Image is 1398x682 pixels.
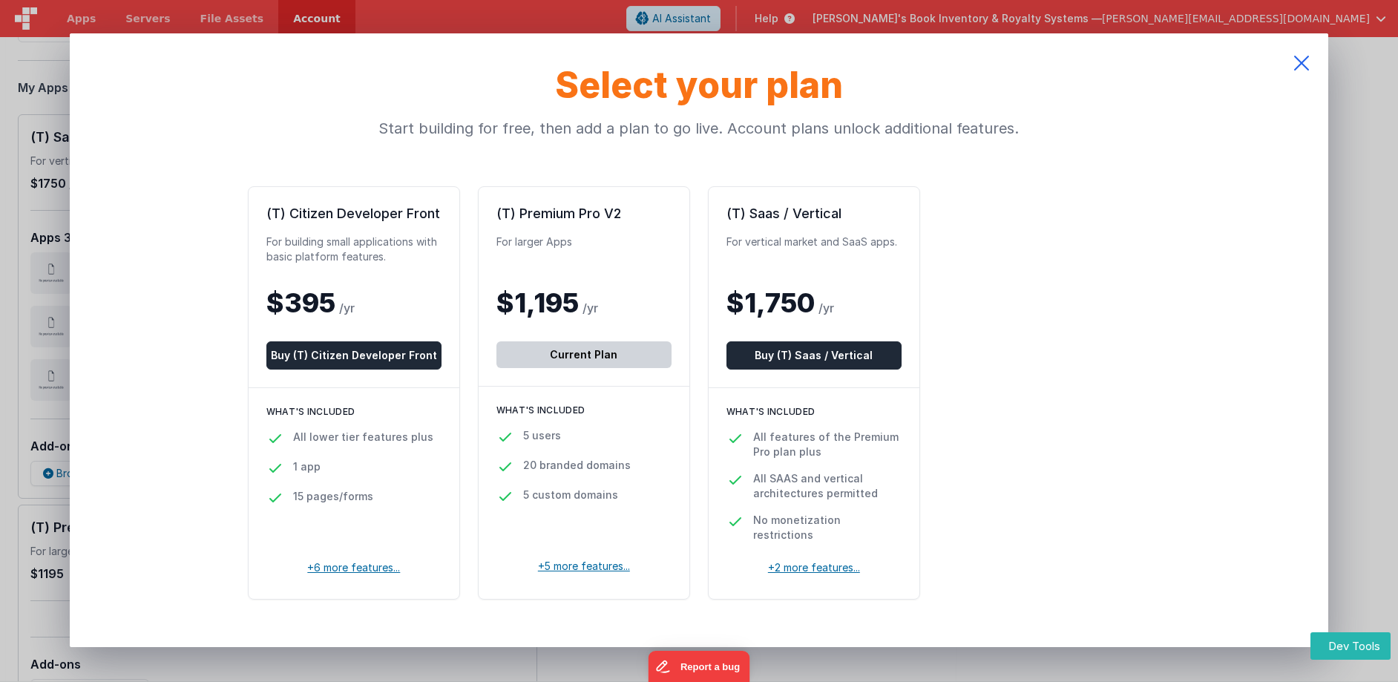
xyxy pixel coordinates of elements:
iframe: Marker.io feedback button [649,651,750,682]
button: Dev Tools [1310,632,1391,660]
div: For larger Apps [496,235,672,264]
p: 20 branded domains [523,458,631,473]
p: Start building for free, then add a plan to go live. Account plans unlock additional features. [248,118,1150,139]
h3: What's included [496,404,672,416]
span: $1,195 [496,286,579,319]
p: 15 pages/forms [293,489,373,504]
button: Buy (T) Citizen Developer Front [266,341,442,370]
h3: What's included [726,406,902,418]
div: For building small applications with basic platform features. [266,235,442,264]
p: 5 custom domains [523,488,618,502]
div: (T) Premium Pro V2 [496,205,672,223]
p: 5 users [523,428,561,443]
p: No monetization restrictions [753,513,902,542]
p: +6 more features... [266,548,442,575]
p: +2 more features... [726,548,902,575]
button: Buy (T) Saas / Vertical [726,341,902,370]
p: +5 more features... [496,547,672,574]
h3: What's included [266,406,442,418]
span: $1,750 [726,286,815,319]
button: Current Plan [496,341,672,368]
span: /yr [582,301,598,315]
p: All lower tier features plus [293,430,433,445]
h1: Select your plan [248,68,1150,103]
span: $395 [266,286,335,319]
p: All SAAS and vertical architectures permitted [753,471,902,501]
div: (T) Citizen Developer Front [266,205,442,223]
span: /yr [339,301,355,315]
p: 1 app [293,459,321,474]
div: (T) Saas / Vertical [726,205,902,223]
p: All features of the Premium Pro plan plus [753,430,902,459]
span: /yr [818,301,834,315]
div: For vertical market and SaaS apps. [726,235,902,264]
